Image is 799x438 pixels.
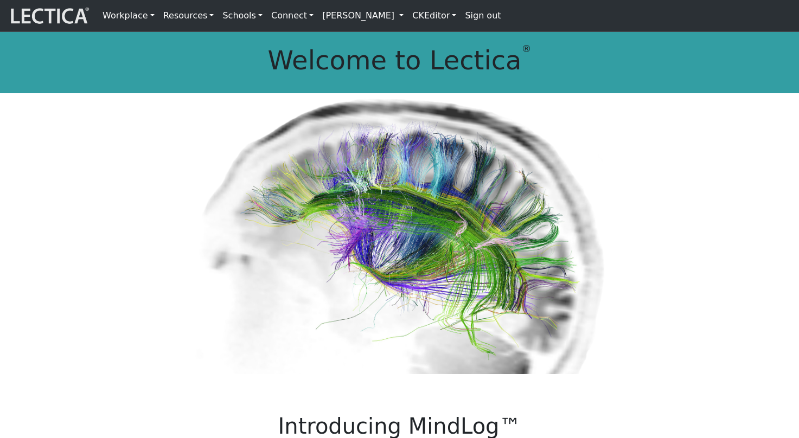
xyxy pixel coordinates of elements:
[218,4,267,27] a: Schools
[8,5,90,26] img: lecticalive
[522,43,532,54] sup: ®
[98,4,159,27] a: Workplace
[461,4,505,27] a: Sign out
[267,4,318,27] a: Connect
[159,4,219,27] a: Resources
[318,4,408,27] a: [PERSON_NAME]
[408,4,461,27] a: CKEditor
[189,93,611,374] img: Human Connectome Project Image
